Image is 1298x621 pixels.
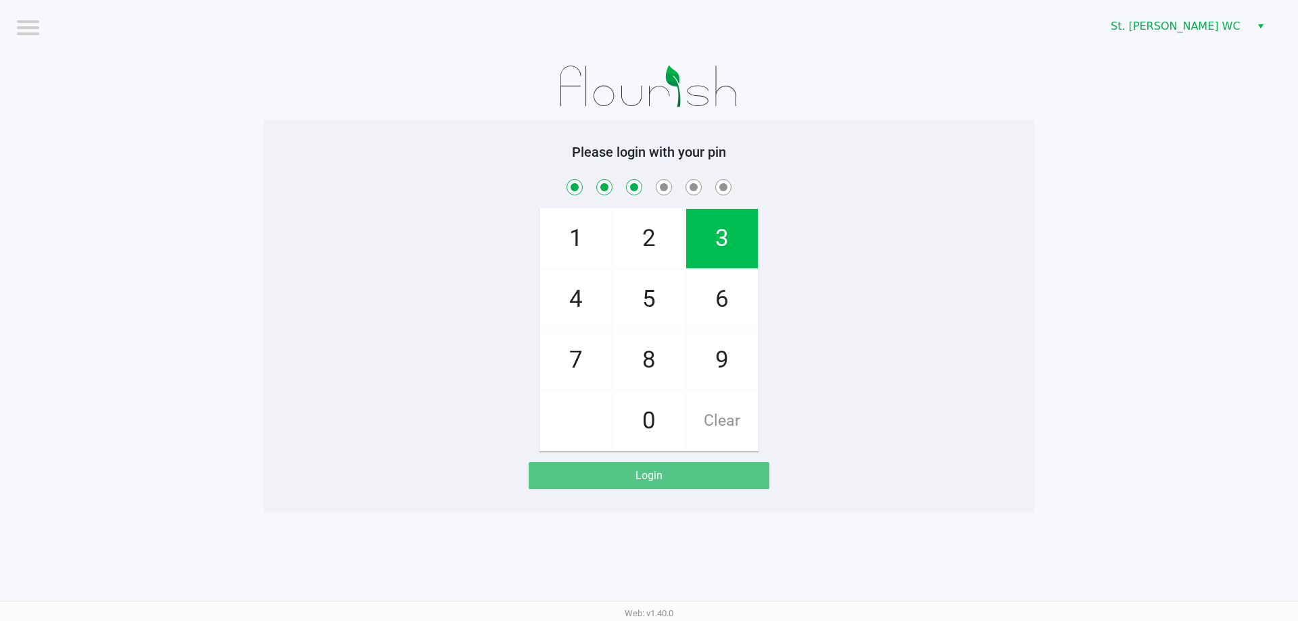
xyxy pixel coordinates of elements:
[613,330,685,390] span: 8
[613,270,685,329] span: 5
[686,330,758,390] span: 9
[625,608,673,618] span: Web: v1.40.0
[540,330,612,390] span: 7
[686,209,758,268] span: 3
[686,270,758,329] span: 6
[686,391,758,451] span: Clear
[1251,14,1270,39] button: Select
[1111,18,1243,34] span: St. [PERSON_NAME] WC
[613,209,685,268] span: 2
[540,270,612,329] span: 4
[274,144,1024,160] h5: Please login with your pin
[540,209,612,268] span: 1
[613,391,685,451] span: 0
